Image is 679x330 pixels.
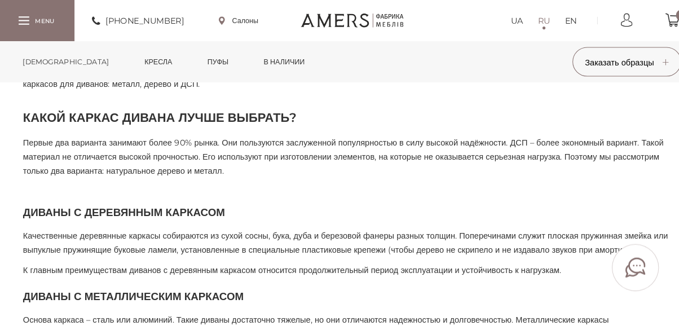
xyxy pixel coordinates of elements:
[246,39,303,79] a: в наличии
[24,252,655,266] p: К главным преимуществам диванов с деревянным каркасом относится продолжительный период эксплуатац...
[551,45,655,73] button: Заказать образцы
[24,219,655,247] p: Качественные деревянные каркасы собираются из сухой сосны, бука, дуба и березовой фанеры разных т...
[24,277,655,292] h3: Диваны с металлическим каркасом
[492,13,504,27] a: UA
[24,182,655,211] h3: Диваны с деревянным каркасом
[24,130,655,170] p: Первые два варианта занимают более 90% рынка. Они пользуются заслуженной популярностью в силу выс...
[15,39,115,79] a: [DEMOGRAPHIC_DATA]
[563,55,643,65] span: Заказать образцы
[544,13,555,27] a: EN
[90,13,178,27] a: [PHONE_NUMBER]
[518,13,530,27] a: RU
[24,104,655,121] h2: Какой каркас дивана лучше выбрать?
[132,39,175,79] a: Кресла
[650,9,662,20] span: 0
[211,15,250,25] a: Салоны
[192,39,230,79] a: Пуфы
